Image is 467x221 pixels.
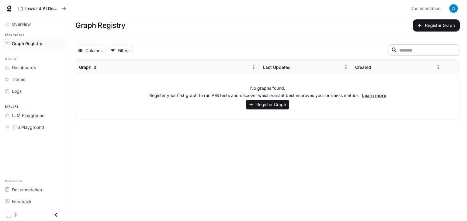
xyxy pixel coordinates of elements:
button: Close drawer [49,209,63,221]
span: Traces [12,76,25,82]
a: TTS Playground [2,122,65,132]
span: Overview [12,21,31,27]
img: User avatar [449,4,458,13]
button: Sort [97,63,106,72]
a: Documentation [2,184,65,195]
button: Show filters [108,45,133,56]
button: All workspaces [16,2,69,15]
p: No graphs found. [250,85,285,91]
button: Register Graph [413,19,460,32]
div: Graph Id [79,65,96,70]
button: Register Graph [246,100,289,110]
h1: Graph Registry [75,19,125,32]
a: Feedback [2,196,65,207]
div: Created [355,65,371,70]
p: Inworld AI Demos [25,6,59,11]
a: Documentation [408,2,445,15]
span: TTS Playground [12,124,44,130]
span: Feedback [12,198,32,205]
span: Documentation [410,5,441,12]
span: Documentation [12,186,42,193]
a: Graph Registry [2,38,65,49]
button: User avatar [448,2,460,15]
button: Menu [249,63,258,72]
a: Traces [2,74,65,85]
span: Dashboards [12,64,36,71]
span: Dark mode toggle [5,211,12,218]
span: Graph Registry [12,40,42,47]
a: LLM Playground [2,110,65,121]
a: Learn more [362,93,386,98]
button: Sort [291,63,300,72]
button: Select columns [76,45,106,56]
a: Dashboards [2,62,65,73]
button: Menu [434,63,443,72]
p: Register your first graph to run A/B tests and discover which variant best improves your business... [149,92,386,99]
button: Sort [372,63,381,72]
span: LLM Playground [12,112,45,119]
span: Logs [12,88,22,94]
a: Overview [2,19,65,29]
button: Menu [341,63,351,72]
div: Search [389,44,459,57]
div: Last Updated [263,65,291,70]
a: Logs [2,86,65,96]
